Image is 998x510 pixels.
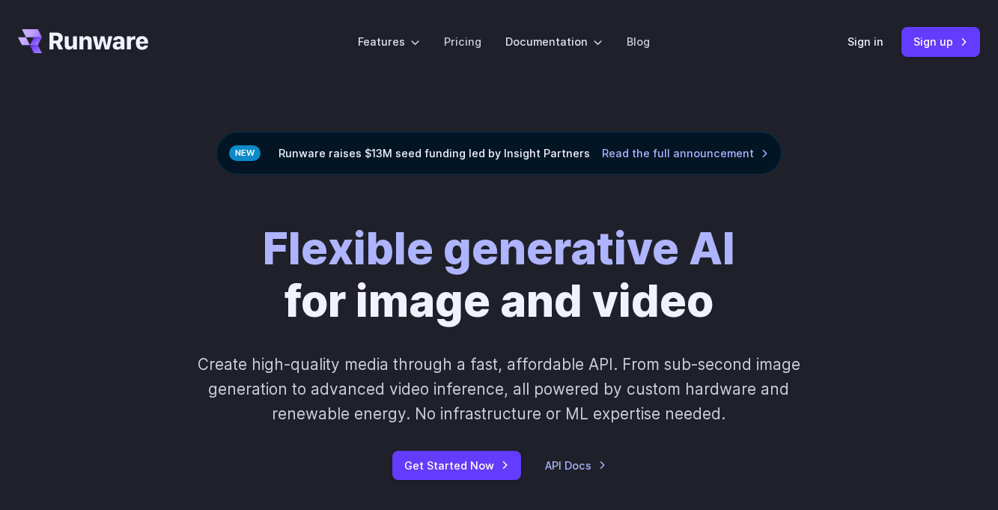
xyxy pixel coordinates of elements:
[901,27,980,56] a: Sign up
[263,222,735,275] strong: Flexible generative AI
[602,145,769,162] a: Read the full announcement
[505,33,603,50] label: Documentation
[263,222,735,328] h1: for image and video
[358,33,420,50] label: Features
[191,352,806,427] p: Create high-quality media through a fast, affordable API. From sub-second image generation to adv...
[545,457,606,474] a: API Docs
[216,132,782,174] div: Runware raises $13M seed funding led by Insight Partners
[18,29,148,53] a: Go to /
[444,33,481,50] a: Pricing
[627,33,650,50] a: Blog
[392,451,521,480] a: Get Started Now
[848,33,883,50] a: Sign in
